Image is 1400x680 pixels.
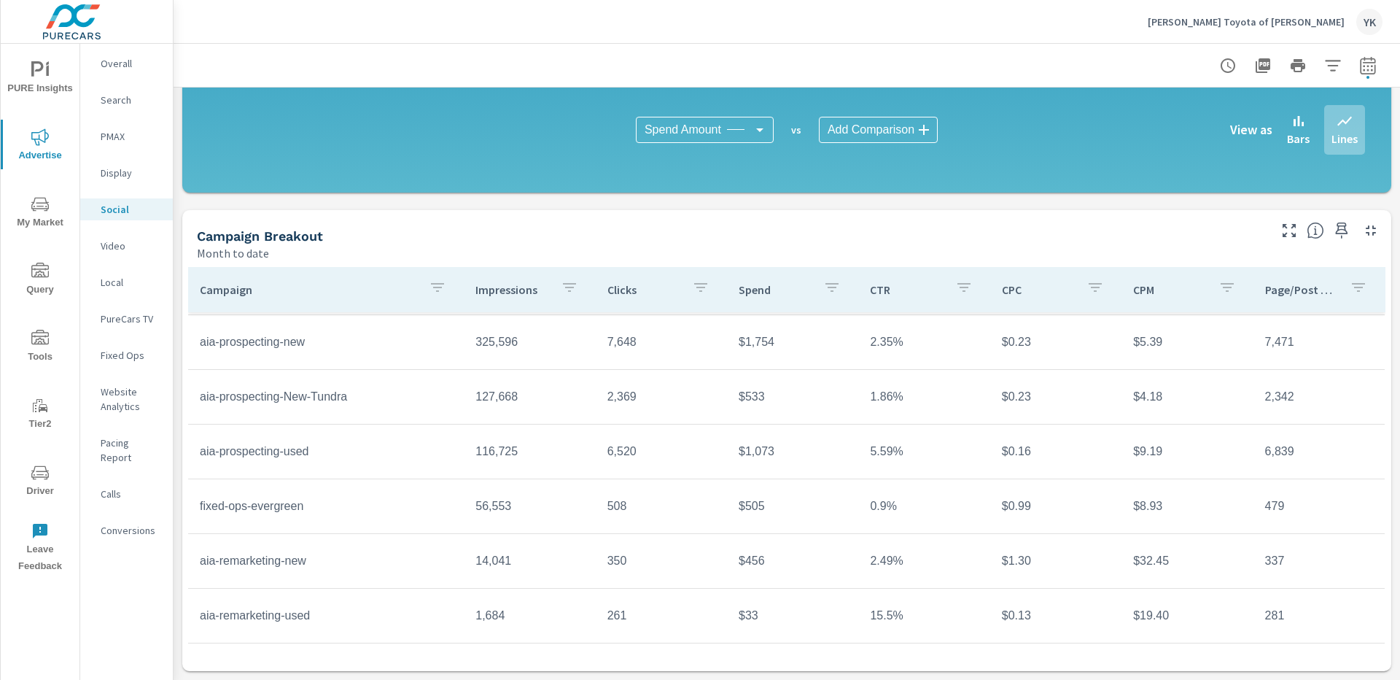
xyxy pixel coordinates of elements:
[1331,130,1358,147] p: Lines
[475,282,548,297] p: Impressions
[1359,219,1382,242] button: Minimize Widget
[464,379,595,415] td: 127,668
[596,598,727,634] td: 261
[990,379,1121,415] td: $0.23
[1121,598,1253,634] td: $19.40
[596,324,727,360] td: 7,648
[1253,324,1385,360] td: 7,471
[1121,324,1253,360] td: $5.39
[188,543,464,579] td: aia-remarketing-new
[727,488,858,525] td: $505
[101,129,161,144] p: PMAX
[596,488,727,525] td: 508
[1,44,79,581] div: nav menu
[101,202,161,217] p: Social
[5,522,75,575] span: Leave Feedback
[464,598,595,634] td: 1,684
[188,324,464,360] td: aia-prospecting-new
[101,56,161,71] p: Overall
[1253,379,1385,415] td: 2,342
[80,235,173,257] div: Video
[101,436,161,465] p: Pacing Report
[727,598,858,634] td: $33
[80,308,173,330] div: PureCars TV
[1253,543,1385,579] td: 337
[101,93,161,107] p: Search
[80,381,173,417] div: Website Analytics
[80,162,173,184] div: Display
[858,379,989,415] td: 1.86%
[5,397,75,433] span: Tier2
[727,543,858,579] td: $456
[5,196,75,231] span: My Market
[464,543,595,579] td: 14,041
[101,348,161,363] p: Fixed Ops
[727,433,858,470] td: $1,073
[1133,282,1206,297] p: CPM
[5,263,75,298] span: Query
[1330,219,1353,242] span: Save this to your personalized report
[858,433,989,470] td: 5.59%
[828,123,914,137] span: Add Comparison
[645,123,721,137] span: Spend Amount
[990,543,1121,579] td: $1.30
[1253,433,1385,470] td: 6,839
[5,330,75,366] span: Tools
[101,166,161,180] p: Display
[101,312,161,326] p: PureCars TV
[80,198,173,220] div: Social
[636,117,774,143] div: Spend Amount
[596,379,727,415] td: 2,369
[188,488,464,525] td: fixed-ops-evergreen
[819,117,938,143] div: Add Comparison
[1253,488,1385,525] td: 479
[188,598,464,634] td: aia-remarketing-used
[5,128,75,164] span: Advertise
[990,598,1121,634] td: $0.13
[80,483,173,505] div: Calls
[607,282,680,297] p: Clicks
[858,598,989,634] td: 15.5%
[80,53,173,74] div: Overall
[1121,488,1253,525] td: $8.93
[464,433,595,470] td: 116,725
[1121,379,1253,415] td: $4.18
[1307,222,1324,239] span: This is a summary of Social performance results by campaign. Each column can be sorted.
[464,488,595,525] td: 56,553
[188,379,464,415] td: aia-prospecting-New-Tundra
[80,89,173,111] div: Search
[1121,433,1253,470] td: $9.19
[1248,51,1277,80] button: "Export Report to PDF"
[1121,543,1253,579] td: $32.45
[858,488,989,525] td: 0.9%
[990,433,1121,470] td: $0.16
[1287,130,1310,147] p: Bars
[188,433,464,470] td: aia-prospecting-used
[197,228,323,244] h5: Campaign Breakout
[858,324,989,360] td: 2.35%
[197,244,269,262] p: Month to date
[5,61,75,97] span: PURE Insights
[739,282,812,297] p: Spend
[858,543,989,579] td: 2.49%
[870,282,943,297] p: CTR
[200,282,417,297] p: Campaign
[1002,282,1075,297] p: CPC
[1230,123,1272,137] h6: View as
[80,125,173,147] div: PMAX
[101,239,161,253] p: Video
[1353,51,1382,80] button: Select Date Range
[1253,598,1385,634] td: 281
[1283,51,1312,80] button: Print Report
[80,432,173,468] div: Pacing Report
[1356,9,1382,35] div: YK
[990,324,1121,360] td: $0.23
[101,385,161,414] p: Website Analytics
[464,324,595,360] td: 325,596
[80,271,173,293] div: Local
[1318,51,1347,80] button: Apply Filters
[101,487,161,501] p: Calls
[5,464,75,500] span: Driver
[1265,282,1338,297] p: Page/Post Action
[80,344,173,366] div: Fixed Ops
